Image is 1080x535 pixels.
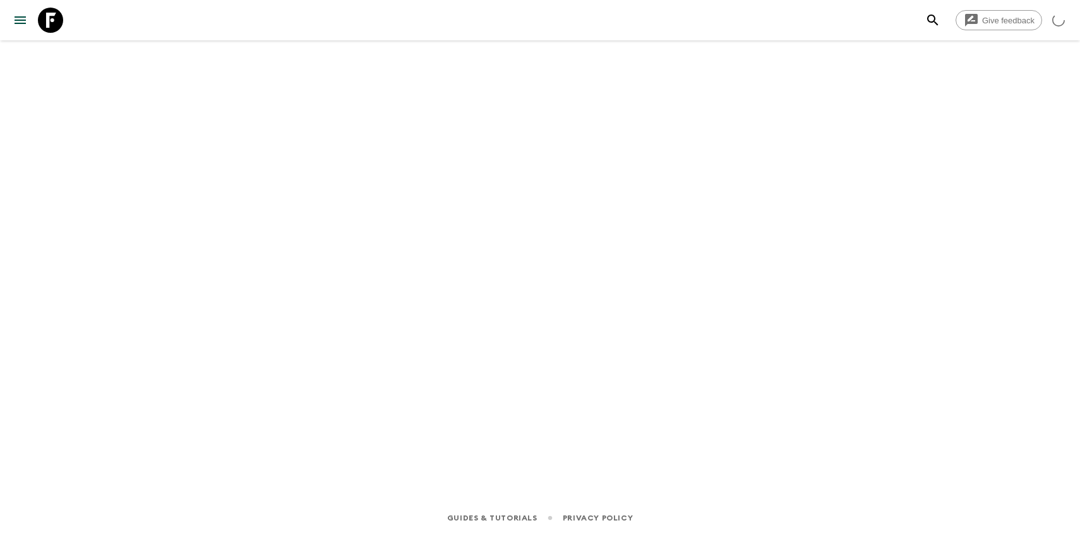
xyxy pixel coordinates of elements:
span: Give feedback [975,16,1041,25]
a: Privacy Policy [563,511,633,525]
button: search adventures [920,8,945,33]
a: Give feedback [956,10,1042,30]
a: Guides & Tutorials [447,511,537,525]
button: menu [8,8,33,33]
